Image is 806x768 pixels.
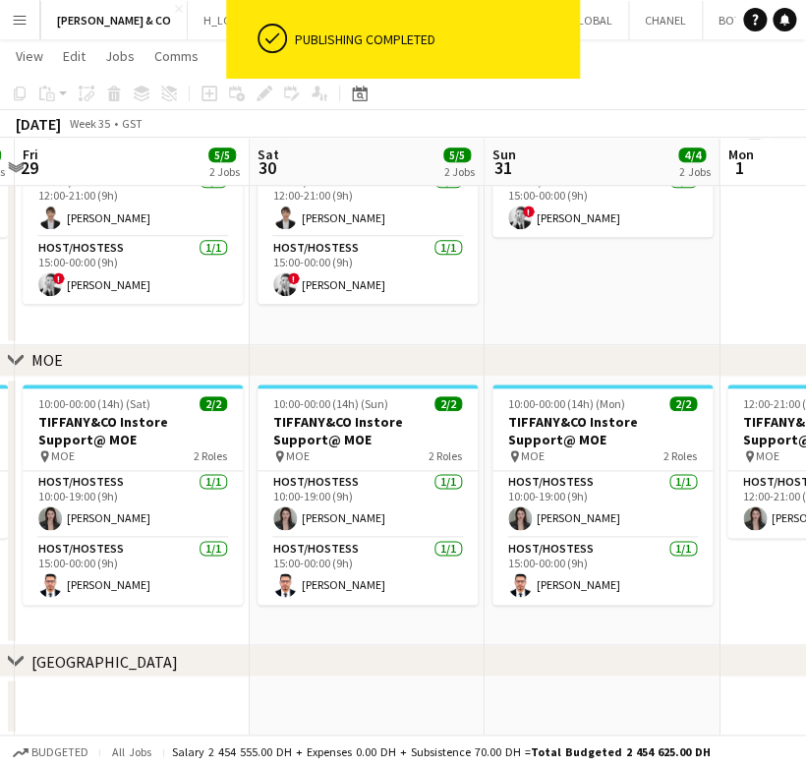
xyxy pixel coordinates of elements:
span: ! [523,206,535,217]
span: Total Budgeted 2 454 625.00 DH [531,744,711,759]
app-card-role: Host/Hostess1/115:00-00:00 (9h)![PERSON_NAME] [258,237,478,304]
app-card-role: Host/Hostess1/115:00-00:00 (9h)[PERSON_NAME] [258,538,478,605]
app-job-card: 10:00-00:00 (14h) (Sun)2/2TIFFANY&CO Instore Support@ MOE MOE2 RolesHost/Hostess1/110:00-19:00 (9... [258,384,478,605]
span: MOE [286,448,310,463]
div: 2 Jobs [444,164,475,179]
span: Sat [258,146,279,163]
span: Jobs [105,47,135,65]
span: 29 [20,156,38,179]
a: Edit [55,43,93,69]
div: [DATE] [16,114,61,134]
div: Publishing completed [295,30,572,48]
span: 2 Roles [194,448,227,463]
app-card-role: Host/Hostess1/115:00-00:00 (9h)[PERSON_NAME] [492,538,713,605]
button: Budgeted [10,741,91,763]
app-card-role: Host/Hostess1/110:00-19:00 (9h)[PERSON_NAME] [258,471,478,538]
h3: TIFFANY&CO Instore Support@ MOE [258,413,478,448]
span: 10:00-00:00 (14h) (Mon) [508,396,625,411]
span: Comms [154,47,199,65]
div: MOE [31,350,63,370]
div: 2 Jobs [679,164,710,179]
app-card-role: Host/Hostess1/115:00-00:00 (9h)[PERSON_NAME] [23,538,243,605]
app-job-card: 10:00-00:00 (14h) (Mon)2/2TIFFANY&CO Instore Support@ MOE MOE2 RolesHost/Hostess1/110:00-19:00 (9... [492,384,713,605]
a: Comms [146,43,206,69]
span: Edit [63,47,86,65]
span: Fri [23,146,38,163]
app-card-role: Host/Hostess1/110:00-19:00 (9h)[PERSON_NAME] [492,471,713,538]
span: 1 [724,156,753,179]
span: 10:00-00:00 (14h) (Sun) [273,396,388,411]
span: 2 Roles [429,448,462,463]
span: 2 Roles [663,448,697,463]
app-job-card: 10:00-00:00 (14h) (Sat)2/2TIFFANY&CO Instore Support@ MOE MOE2 RolesHost/Hostess1/110:00-19:00 (9... [23,384,243,605]
div: [GEOGRAPHIC_DATA] [31,651,178,671]
app-card-role: Host/Hostess1/112:00-21:00 (9h)[PERSON_NAME] [258,170,478,237]
button: H_LOUIS VUITTON [188,1,315,39]
app-card-role: Host/Hostess1/115:00-00:00 (9h)![PERSON_NAME] [23,237,243,304]
span: 4/4 [678,148,706,162]
span: View [16,47,43,65]
span: Budgeted [31,745,88,759]
button: CHANEL [629,1,703,39]
h3: TIFFANY&CO Instore Support@ MOE [492,413,713,448]
div: GST [122,116,143,131]
span: Mon [727,146,753,163]
span: 10:00-00:00 (14h) (Sat) [38,396,150,411]
span: 2/2 [200,396,227,411]
app-card-role: Host/Hostess1/115:00-00:00 (9h)![PERSON_NAME] [492,170,713,237]
span: 31 [489,156,516,179]
a: Jobs [97,43,143,69]
span: Sun [492,146,516,163]
div: 2 Jobs [209,164,240,179]
span: 30 [255,156,279,179]
a: View [8,43,51,69]
span: ! [53,272,65,284]
div: Salary 2 454 555.00 DH + Expenses 0.00 DH + Subsistence 70.00 DH = [172,744,711,759]
button: [PERSON_NAME] & CO [41,1,188,39]
span: 2/2 [669,396,697,411]
span: ! [288,272,300,284]
app-card-role: Host/Hostess1/112:00-21:00 (9h)[PERSON_NAME] [23,170,243,237]
app-card-role: Host/Hostess1/110:00-19:00 (9h)[PERSON_NAME] [23,471,243,538]
span: 2/2 [434,396,462,411]
span: 5/5 [443,148,471,162]
span: MOE [756,448,779,463]
span: MOE [51,448,75,463]
span: MOE [521,448,545,463]
h3: TIFFANY&CO Instore Support@ MOE [23,413,243,448]
span: All jobs [108,744,155,759]
span: 5/5 [208,148,236,162]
